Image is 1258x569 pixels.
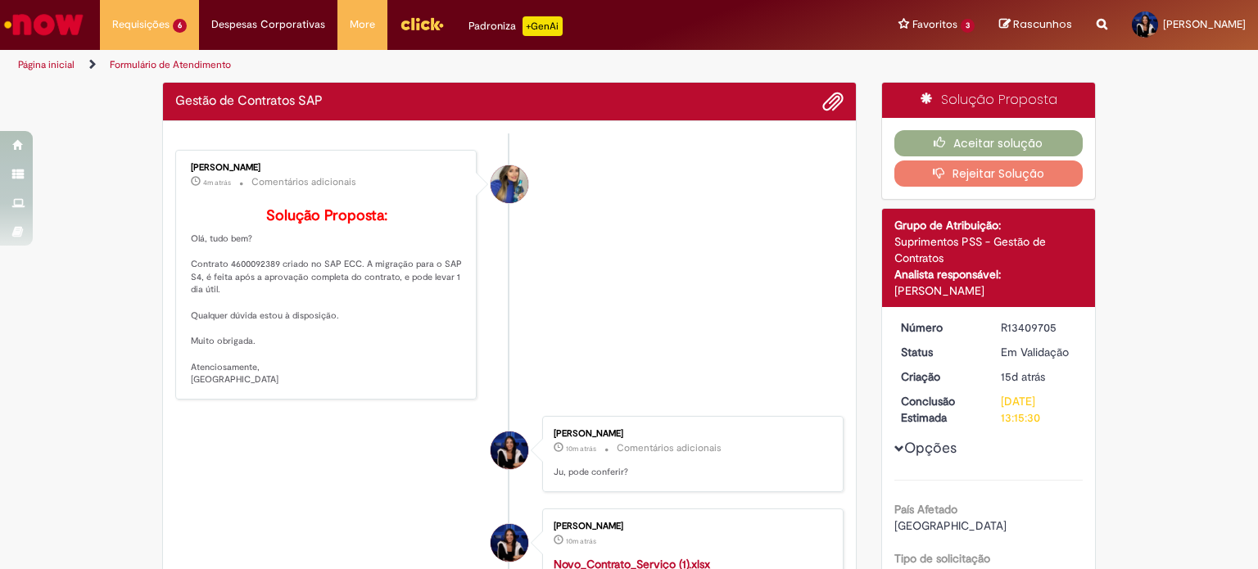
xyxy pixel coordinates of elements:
div: Analista responsável: [894,266,1084,282]
div: Luisa Barbosa [491,524,528,562]
div: [DATE] 13:15:30 [1001,393,1077,426]
dt: Status [889,344,989,360]
img: click_logo_yellow_360x200.png [400,11,444,36]
div: Solução Proposta [882,83,1096,118]
span: 3 [961,19,975,33]
div: Julia Roberta Silva Lino [491,165,528,203]
span: Requisições [112,16,170,33]
time: 28/08/2025 12:58:22 [566,536,596,546]
div: Padroniza [468,16,563,36]
div: [PERSON_NAME] [554,522,826,531]
button: Adicionar anexos [822,91,844,112]
time: 28/08/2025 12:58:31 [566,444,596,454]
div: [PERSON_NAME] [191,163,464,173]
dt: Criação [889,368,989,385]
span: 15d atrás [1001,369,1045,384]
div: [PERSON_NAME] [894,282,1084,299]
span: Rascunhos [1013,16,1072,32]
button: Aceitar solução [894,130,1084,156]
ul: Trilhas de página [12,50,826,80]
span: 6 [173,19,187,33]
b: Tipo de solicitação [894,551,990,566]
div: [PERSON_NAME] [554,429,826,439]
b: Solução Proposta: [266,206,387,225]
span: More [350,16,375,33]
span: 10m atrás [566,444,596,454]
h2: Gestão de Contratos SAP Histórico de tíquete [175,94,323,109]
b: País Afetado [894,502,957,517]
div: R13409705 [1001,319,1077,336]
button: Rejeitar Solução [894,160,1084,187]
img: ServiceNow [2,8,86,41]
time: 28/08/2025 13:04:02 [203,178,231,187]
small: Comentários adicionais [251,175,356,189]
p: Ju, pode conferir? [554,466,826,479]
div: Grupo de Atribuição: [894,217,1084,233]
span: [PERSON_NAME] [1163,17,1246,31]
div: 13/08/2025 14:13:46 [1001,368,1077,385]
a: Página inicial [18,58,75,71]
span: [GEOGRAPHIC_DATA] [894,518,1007,533]
span: Favoritos [912,16,957,33]
div: Em Validação [1001,344,1077,360]
div: Luisa Barbosa [491,431,528,469]
span: 4m atrás [203,178,231,187]
dt: Conclusão Estimada [889,393,989,426]
div: Suprimentos PSS - Gestão de Contratos [894,233,1084,266]
dt: Número [889,319,989,336]
p: +GenAi [523,16,563,36]
time: 13/08/2025 14:13:46 [1001,369,1045,384]
a: Rascunhos [999,17,1072,33]
small: Comentários adicionais [617,441,722,455]
span: 10m atrás [566,536,596,546]
a: Formulário de Atendimento [110,58,231,71]
p: Olá, tudo bem? Contrato 4600092389 criado no SAP ECC. A migração para o SAP S4, é feita após a ap... [191,208,464,386]
span: Despesas Corporativas [211,16,325,33]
